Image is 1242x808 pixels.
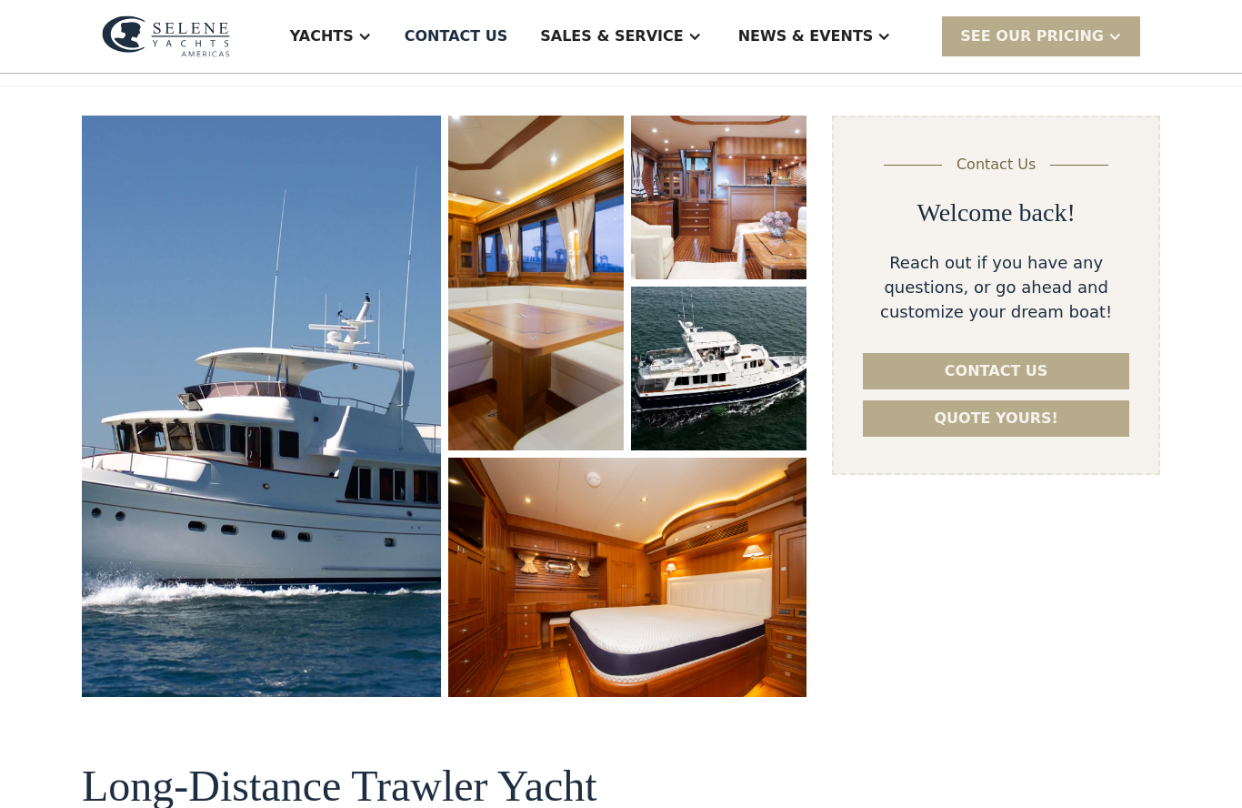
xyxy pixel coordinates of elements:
[738,25,874,47] div: News & EVENTS
[917,197,1076,228] h2: Welcome back!
[863,353,1129,389] a: Contact us
[942,16,1140,56] div: SEE Our Pricing
[960,25,1104,47] div: SEE Our Pricing
[405,25,508,47] div: Contact US
[290,25,354,47] div: Yachts
[82,116,441,697] a: open lightbox
[631,116,806,279] a: open lightbox
[863,400,1129,437] a: Quote yours!
[863,250,1129,324] div: Reach out if you have any questions, or go ahead and customize your dream boat!
[540,25,683,47] div: Sales & Service
[448,458,807,697] a: open lightbox
[102,15,230,57] img: logo
[957,154,1036,176] div: Contact Us
[631,287,806,450] a: open lightbox
[448,116,624,450] a: open lightbox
